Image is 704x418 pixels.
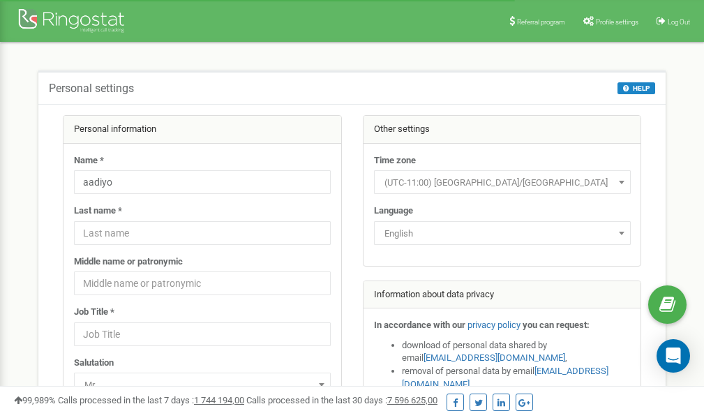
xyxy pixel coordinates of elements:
input: Job Title [74,322,331,346]
div: Open Intercom Messenger [657,339,690,373]
label: Job Title * [74,306,114,319]
input: Last name [74,221,331,245]
strong: you can request: [523,320,590,330]
span: Mr. [79,375,326,395]
strong: In accordance with our [374,320,465,330]
span: 99,989% [14,395,56,405]
label: Middle name or patronymic [74,255,183,269]
input: Middle name or patronymic [74,271,331,295]
div: Information about data privacy [364,281,641,309]
span: English [379,224,626,244]
span: Mr. [74,373,331,396]
a: [EMAIL_ADDRESS][DOMAIN_NAME] [424,352,565,363]
span: Log Out [668,18,690,26]
label: Salutation [74,357,114,370]
label: Name * [74,154,104,167]
li: download of personal data shared by email , [402,339,631,365]
span: (UTC-11:00) Pacific/Midway [374,170,631,194]
div: Other settings [364,116,641,144]
u: 1 744 194,00 [194,395,244,405]
span: Calls processed in the last 7 days : [58,395,244,405]
span: English [374,221,631,245]
input: Name [74,170,331,194]
label: Language [374,204,413,218]
h5: Personal settings [49,82,134,95]
span: Referral program [517,18,565,26]
div: Personal information [63,116,341,144]
u: 7 596 625,00 [387,395,437,405]
label: Time zone [374,154,416,167]
a: privacy policy [467,320,520,330]
button: HELP [617,82,655,94]
label: Last name * [74,204,122,218]
li: removal of personal data by email , [402,365,631,391]
span: Profile settings [596,18,638,26]
span: (UTC-11:00) Pacific/Midway [379,173,626,193]
span: Calls processed in the last 30 days : [246,395,437,405]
